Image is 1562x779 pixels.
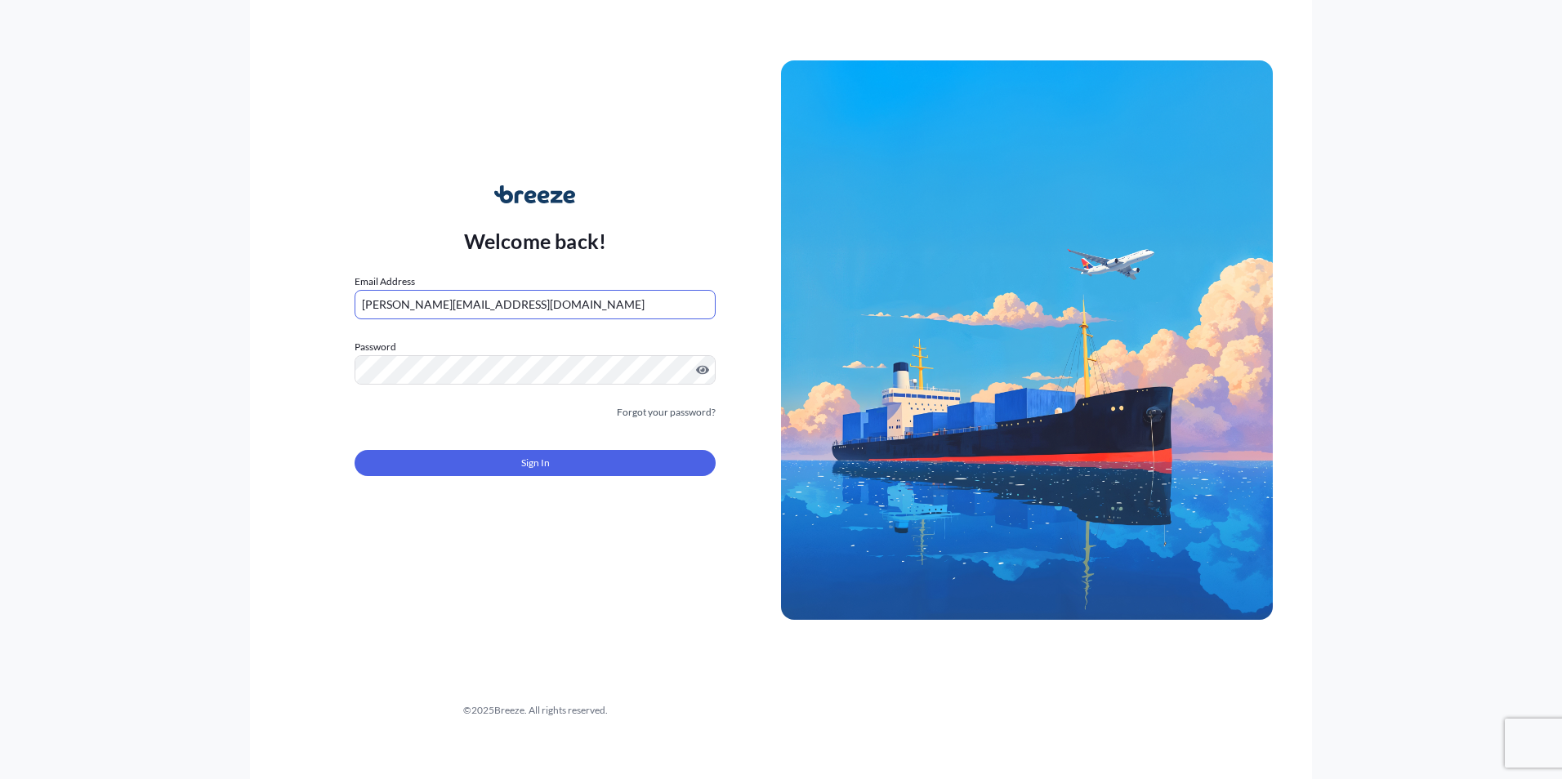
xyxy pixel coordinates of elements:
p: Welcome back! [464,228,607,254]
img: Ship illustration [781,60,1273,619]
input: example@gmail.com [355,290,716,319]
button: Show password [696,363,709,376]
a: Forgot your password? [617,404,716,421]
label: Email Address [355,274,415,290]
div: © 2025 Breeze. All rights reserved. [289,702,781,719]
label: Password [355,339,716,355]
button: Sign In [355,450,716,476]
span: Sign In [521,455,550,471]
